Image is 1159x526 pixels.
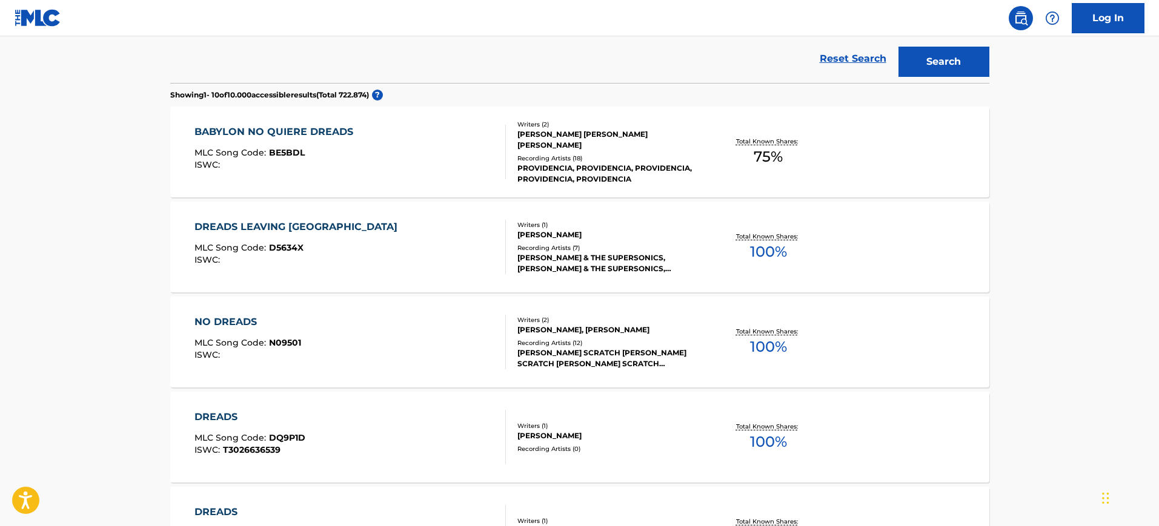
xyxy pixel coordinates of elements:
[517,338,700,347] div: Recording Artists ( 12 )
[269,432,305,443] span: DQ9P1D
[194,337,269,348] span: MLC Song Code :
[517,229,700,240] div: [PERSON_NAME]
[194,147,269,158] span: MLC Song Code :
[517,347,700,369] div: [PERSON_NAME] SCRATCH [PERSON_NAME] SCRATCH [PERSON_NAME] SCRATCH [PERSON_NAME] \"\"SCRATCH\"\" [...
[269,337,301,348] span: N09501
[517,252,700,274] div: [PERSON_NAME] & THE SUPERSONICS, [PERSON_NAME] & THE SUPERSONICS, [PERSON_NAME] & THE SUPERSONICS...
[223,444,281,455] span: T3026636539
[750,336,787,358] span: 100 %
[269,147,305,158] span: BE5BDL
[736,232,801,241] p: Total Known Shares:
[269,242,304,253] span: D5634X
[170,90,369,100] p: Showing 1 - 10 of 10.000 accessible results (Total 722.874 )
[517,120,700,129] div: Writers ( 2 )
[1098,468,1159,526] iframe: Chat Widget
[517,129,700,151] div: [PERSON_NAME] [PERSON_NAME] [PERSON_NAME]
[736,327,801,336] p: Total Known Shares:
[170,107,989,197] a: BABYLON NO QUIERE DREADSMLC Song Code:BE5BDLISWC:Writers (2)[PERSON_NAME] [PERSON_NAME] [PERSON_N...
[1098,468,1159,526] div: Widget de chat
[194,254,223,265] span: ISWC :
[1072,3,1144,33] a: Log In
[194,505,305,519] div: DREADS
[194,242,269,253] span: MLC Song Code :
[898,47,989,77] button: Search
[372,90,383,100] span: ?
[194,220,403,234] div: DREADS LEAVING [GEOGRAPHIC_DATA]
[517,163,700,185] div: PROVIDENCIA, PROVIDENCIA, PROVIDENCIA, PROVIDENCIA, PROVIDENCIA
[1102,480,1109,516] div: Arrastrar
[517,315,700,324] div: Writers ( 2 )
[517,444,700,453] div: Recording Artists ( 0 )
[517,154,700,163] div: Recording Artists ( 18 )
[736,137,801,146] p: Total Known Shares:
[517,220,700,229] div: Writers ( 1 )
[1040,6,1064,30] div: Help
[517,430,700,441] div: [PERSON_NAME]
[170,392,989,482] a: DREADSMLC Song Code:DQ9P1DISWC:T3026636539Writers (1)[PERSON_NAME]Recording Artists (0)Total Know...
[170,297,989,387] a: NO DREADSMLC Song Code:N09501ISWC:Writers (2)[PERSON_NAME], [PERSON_NAME]Recording Artists (12)[P...
[194,432,269,443] span: MLC Song Code :
[1014,11,1028,25] img: search
[1009,6,1033,30] a: Public Search
[194,410,305,424] div: DREADS
[15,9,61,27] img: MLC Logo
[750,431,787,453] span: 100 %
[517,243,700,252] div: Recording Artists ( 7 )
[517,421,700,430] div: Writers ( 1 )
[194,315,301,329] div: NO DREADS
[750,241,787,263] span: 100 %
[517,324,700,335] div: [PERSON_NAME], [PERSON_NAME]
[754,146,783,168] span: 75 %
[1045,11,1060,25] img: help
[736,517,801,526] p: Total Known Shares:
[814,45,892,72] a: Reset Search
[194,349,223,360] span: ISWC :
[170,202,989,292] a: DREADS LEAVING [GEOGRAPHIC_DATA]MLC Song Code:D5634XISWC:Writers (1)[PERSON_NAME]Recording Artist...
[194,125,359,139] div: BABYLON NO QUIERE DREADS
[194,159,223,170] span: ISWC :
[736,422,801,431] p: Total Known Shares:
[194,444,223,455] span: ISWC :
[517,516,700,525] div: Writers ( 1 )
